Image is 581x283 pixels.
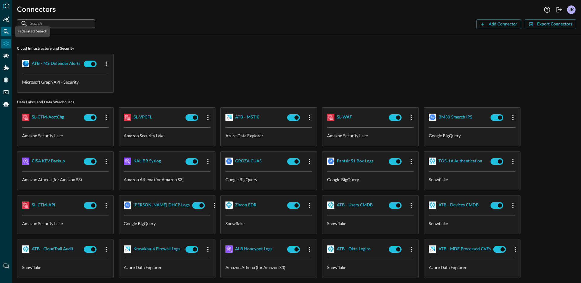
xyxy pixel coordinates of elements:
button: Help [542,5,552,15]
div: FSQL [1,87,11,97]
p: Amazon Athena (for Amazon S3) [225,264,312,271]
span: Cloud Infrastructure and Security [17,46,576,51]
button: CISA KEV Backup [32,156,65,166]
div: ATB - MDE Processed CVEs [438,245,491,253]
div: Query Agent [1,99,11,109]
div: KALIBR Syslog [133,158,161,165]
div: Zircon EDR [235,201,256,209]
div: SL-WAF [337,114,352,121]
button: TOS-1A Authentication [438,156,482,166]
button: Krasukha-4 Firewall Logs [133,244,180,254]
div: Chat [1,261,11,271]
img: Snowflake.svg [429,158,436,165]
div: Pipelines [1,51,11,61]
img: AWSAthena.svg [124,158,131,165]
input: Search [30,18,81,29]
img: AWSSecurityLake.svg [124,114,131,121]
p: Amazon Athena (for Amazon S3) [124,176,210,183]
button: Export Connectors [525,19,576,29]
p: Google BigQuery [124,220,210,227]
button: ATB - MSTIC [235,112,260,122]
button: SL-CTM-API [32,200,55,210]
img: AWSAthena.svg [225,245,233,253]
button: KALIBR Syslog [133,156,161,166]
div: SL-CTM-API [32,201,55,209]
div: Pantsir S1 Box Logs [337,158,373,165]
button: SL-VPCFL [133,112,152,122]
button: ATB - MDE Processed CVEs [438,244,491,254]
img: Snowflake.svg [225,201,233,209]
button: ATB - CloudTrail Audit [32,244,73,254]
div: Addons [2,63,11,73]
div: ATB - MS Defender Alerts [32,60,80,68]
p: Amazon Athena (for Amazon S3) [22,176,109,183]
p: Amazon Security Lake [327,132,414,139]
p: Snowflake [327,220,414,227]
p: Amazon Security Lake [124,132,210,139]
img: AzureDataExplorer.svg [225,114,233,121]
button: [PERSON_NAME] DHCP Logs [133,200,190,210]
div: ATB - MSTIC [235,114,260,121]
p: Snowflake [429,176,515,183]
p: Google BigQuery [327,176,414,183]
button: BM30 Smerch IPS [438,112,472,122]
div: ATB - Users CMDB [337,201,373,209]
div: Export Connectors [537,21,572,28]
img: GoogleBigQuery.svg [225,158,233,165]
img: GoogleBigQuery.svg [124,201,131,209]
button: ALB Honeypot Logs [235,244,272,254]
p: Azure Data Explorer [225,132,312,139]
div: Summary Insights [1,15,11,24]
img: Snowflake.svg [327,201,334,209]
div: JR [567,5,576,14]
p: Azure Data Explorer [124,264,210,271]
img: GoogleBigQuery.svg [327,158,334,165]
p: Snowflake [22,264,109,271]
p: Microsoft Graph API - Security [22,79,109,85]
p: Google BigQuery [429,132,515,139]
div: GROZA CUAS [235,158,262,165]
button: SL-WAF [337,112,352,122]
img: AzureDataExplorer.svg [429,245,436,253]
p: Azure Data Explorer [429,264,515,271]
div: ATB - Okta Logins [337,245,371,253]
div: Krasukha-4 Firewall Logs [133,245,180,253]
div: ALB Honeypot Logs [235,245,272,253]
p: Snowflake [327,264,414,271]
img: Snowflake.svg [22,245,29,253]
button: Logout [554,5,564,15]
div: [PERSON_NAME] DHCP Logs [133,201,190,209]
div: SL-VPCFL [133,114,152,121]
img: Snowflake.svg [327,245,334,253]
button: GROZA CUAS [235,156,262,166]
p: Amazon Security Lake [22,220,109,227]
button: ATB - Devices CMDB [438,200,479,210]
p: Google BigQuery [225,176,312,183]
div: Settings [1,75,11,85]
img: MicrosoftGraph.svg [22,60,29,67]
img: AzureDataExplorer.svg [124,245,131,253]
div: TOS-1A Authentication [438,158,482,165]
p: Snowflake [429,220,515,227]
img: GoogleBigQuery.svg [429,114,436,121]
div: Federated Search [1,27,11,36]
button: ATB - Okta Logins [337,244,371,254]
img: AWSAthena.svg [22,158,29,165]
img: AWSSecurityLake.svg [22,114,29,121]
span: Data Lakes and Data Warehouses [17,100,576,105]
div: BM30 Smerch IPS [438,114,472,121]
div: SL-CTM-AcctChg [32,114,64,121]
div: CISA KEV Backup [32,158,65,165]
button: ATB - MS Defender Alerts [32,59,80,68]
button: Add Connector [476,19,521,29]
div: ATB - Devices CMDB [438,201,479,209]
button: SL-CTM-AcctChg [32,112,64,122]
img: Snowflake.svg [429,201,436,209]
button: Zircon EDR [235,200,256,210]
div: ATB - CloudTrail Audit [32,245,73,253]
p: Snowflake [225,220,312,227]
button: ATB - Users CMDB [337,200,373,210]
img: AWSSecurityLake.svg [22,201,29,209]
button: Pantsir S1 Box Logs [337,156,373,166]
div: Federated Search [15,26,50,37]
